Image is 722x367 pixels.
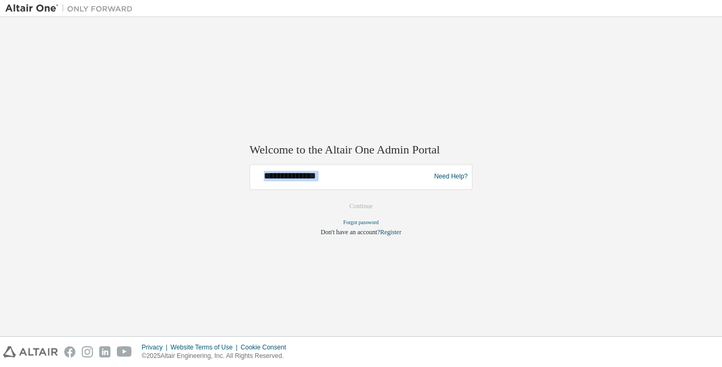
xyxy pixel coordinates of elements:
p: © 2025 Altair Engineering, Inc. All Rights Reserved. [142,352,293,361]
span: Don't have an account? [321,228,380,236]
img: Altair One [5,3,138,14]
img: instagram.svg [82,346,93,357]
h2: Welcome to the Altair One Admin Portal [250,143,472,158]
img: linkedin.svg [99,346,110,357]
img: altair_logo.svg [3,346,58,357]
div: Website Terms of Use [170,343,240,352]
div: Cookie Consent [240,343,292,352]
a: Forgot password [343,219,379,225]
div: Privacy [142,343,170,352]
img: youtube.svg [117,346,132,357]
a: Register [380,228,401,236]
img: facebook.svg [64,346,75,357]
